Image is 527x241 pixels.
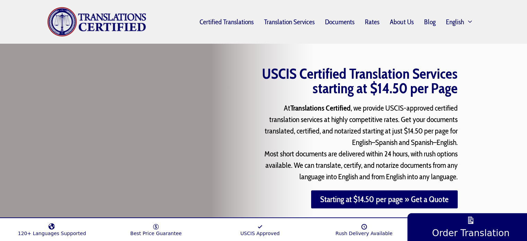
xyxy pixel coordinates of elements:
a: Starting at $14.50 per page » Get a Quote [311,190,458,208]
h1: USCIS Certified Translation Services starting at $14.50 per Page [239,66,458,95]
span: Order Translation [432,227,510,238]
span: Rush Delivery Available [335,231,393,236]
a: Best Price Guarantee [104,220,208,236]
span: USCIS Approved [240,231,280,236]
nav: Primary [147,13,480,31]
a: English [441,13,480,31]
img: Translations Certified [47,7,147,37]
a: USCIS Approved [208,220,312,236]
a: Translation Services [259,14,320,30]
strong: Translations Certified [290,103,351,113]
a: Blog [419,14,441,30]
a: Rates [360,14,385,30]
a: Rush Delivery Available [312,220,416,236]
span: English [446,19,464,25]
a: Certified Translations [194,14,259,30]
a: Documents [320,14,360,30]
span: Best Price Guarantee [130,231,182,236]
span: 120+ Languages Supported [18,231,86,236]
a: About Us [385,14,419,30]
p: At , we provide USCIS-approved certified translation services at highly competitive rates. Get yo... [253,102,458,182]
